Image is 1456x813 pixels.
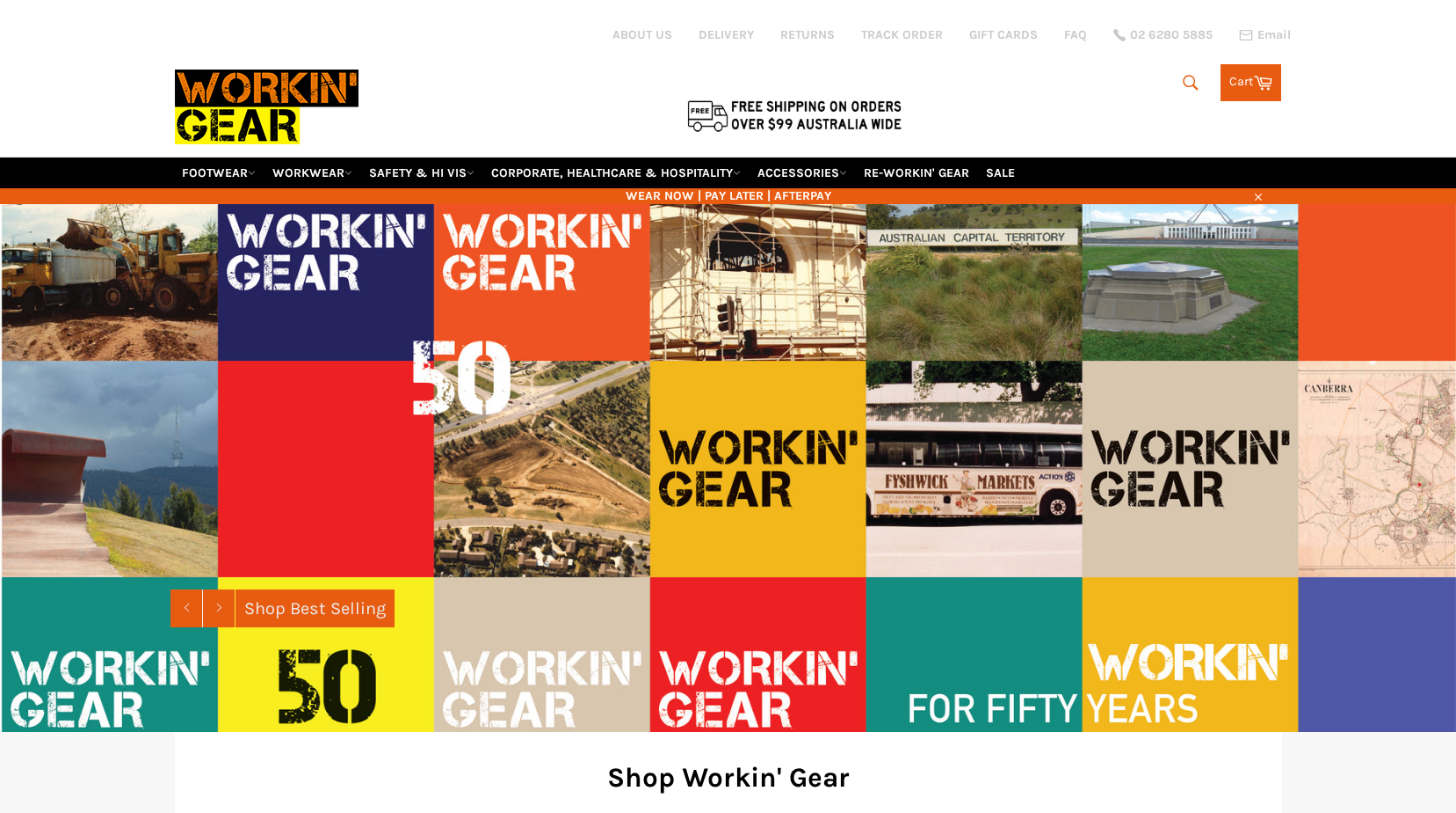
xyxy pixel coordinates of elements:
[1239,28,1291,42] a: Email
[685,97,904,134] img: Flat $9.95 shipping Australia wide
[484,157,748,188] a: CORPORATE, HEALTHCARE & HOSPITALITY
[969,26,1038,43] a: GIFT CARDS
[750,157,854,188] a: ACCESSORIES
[1113,29,1213,41] a: 02 6280 5885
[265,157,359,188] a: WORKWEAR
[201,758,1256,796] h2: Shop Workin' Gear
[857,157,976,188] a: RE-WORKIN' GEAR
[1221,64,1281,101] a: Cart
[362,157,482,188] a: SAFETY & HI VIS
[861,26,943,43] a: TRACK ORDER
[979,157,1022,188] a: SALE
[175,57,359,157] img: Workin Gear leaders in Workwear, Safety Boots, PPE, Uniforms. Australia's No.1 in Workwear
[1064,26,1087,43] a: FAQ
[1130,29,1213,41] span: 02 6280 5885
[612,26,672,43] a: ABOUT US
[175,187,1282,204] span: WEAR NOW | PAY LATER | AFTERPAY
[1257,29,1291,41] span: Email
[780,26,835,43] a: RETURNS
[175,157,263,188] a: FOOTWEAR
[235,590,395,627] a: Shop Best Selling
[699,26,754,43] a: DELIVERY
